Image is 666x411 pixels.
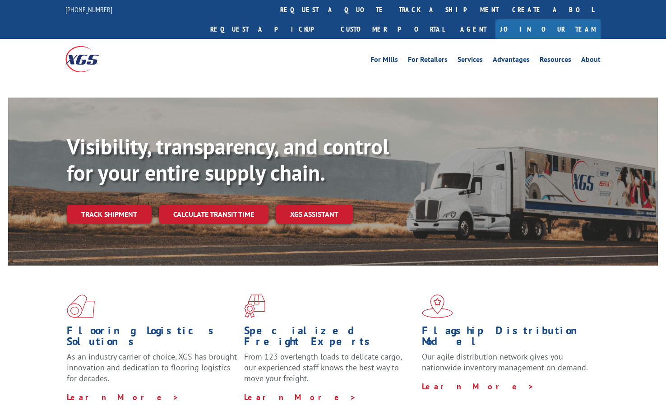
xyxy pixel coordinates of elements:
[244,294,265,318] img: xgs-icon-focused-on-flooring-red
[493,56,530,66] a: Advantages
[67,392,179,402] a: Learn More >
[67,132,389,187] b: Visibility, transparency, and control for your entire supply chain.
[370,56,398,66] a: For Mills
[422,325,592,351] h1: Flagship Distribution Model
[581,56,601,66] a: About
[244,392,356,402] a: Learn More >
[458,56,483,66] a: Services
[334,19,451,39] a: Customer Portal
[540,56,571,66] a: Resources
[422,294,453,318] img: xgs-icon-flagship-distribution-model-red
[67,351,237,383] span: As an industry carrier of choice, XGS has brought innovation and dedication to flooring logistics...
[408,56,448,66] a: For Retailers
[159,205,268,224] a: Calculate transit time
[203,19,334,39] a: Request a pickup
[67,205,152,224] a: Track shipment
[67,294,95,318] img: xgs-icon-total-supply-chain-intelligence-red
[276,205,353,224] a: XGS ASSISTANT
[451,19,495,39] a: Agent
[65,5,112,14] a: [PHONE_NUMBER]
[67,325,237,351] h1: Flooring Logistics Solutions
[244,325,415,351] h1: Specialized Freight Experts
[422,381,534,392] a: Learn More >
[422,351,588,373] span: Our agile distribution network gives you nationwide inventory management on demand.
[495,19,601,39] a: Join Our Team
[244,351,415,392] p: From 123 overlength loads to delicate cargo, our experienced staff knows the best way to move you...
